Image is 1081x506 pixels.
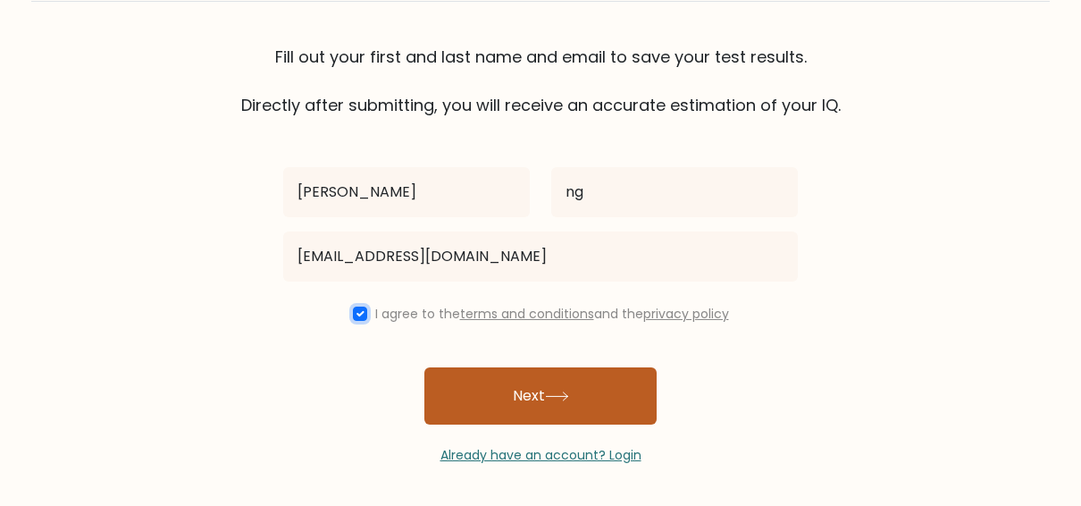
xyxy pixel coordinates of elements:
label: I agree to the and the [375,305,729,323]
a: terms and conditions [460,305,594,323]
input: Email [283,232,798,282]
button: Next [424,367,657,425]
div: Fill out your first and last name and email to save your test results. Directly after submitting,... [31,45,1050,117]
a: privacy policy [643,305,729,323]
a: Already have an account? Login [440,446,641,464]
input: Last name [551,167,798,217]
input: First name [283,167,530,217]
